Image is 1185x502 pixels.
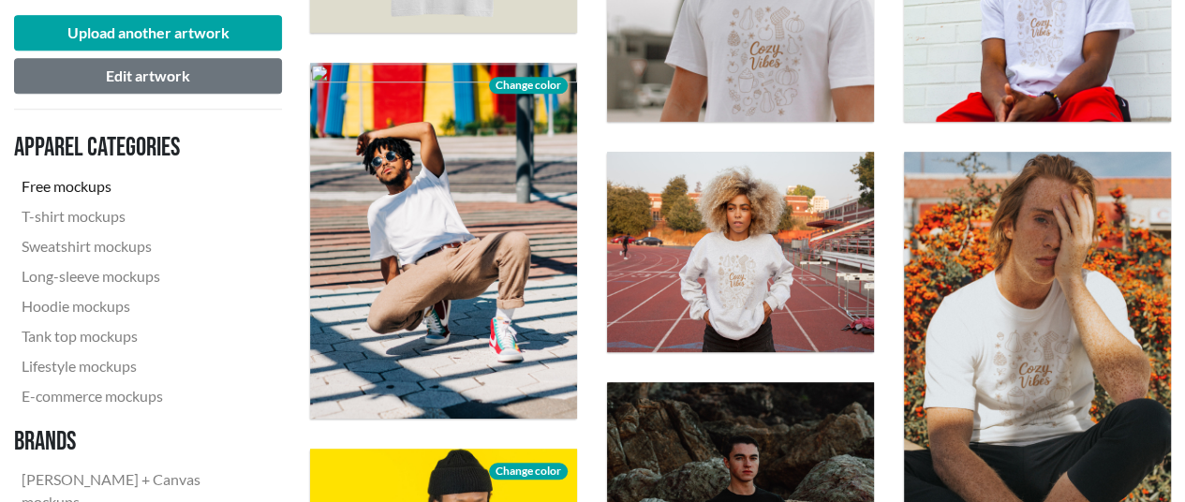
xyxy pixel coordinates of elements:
a: Tank top mockups [14,321,267,351]
a: E-commerce mockups [14,381,267,411]
a: Long-sleeve mockups [14,261,267,291]
h3: Apparel categories [14,132,267,164]
button: Upload another artwork [14,15,282,51]
a: T-shirt mockups [14,201,267,231]
button: Edit artwork [14,58,282,94]
span: Change color [489,77,568,94]
a: Hoodie mockups [14,291,267,321]
a: Sweatshirt mockups [14,231,267,261]
h3: Brands [14,426,267,458]
span: Change color [489,463,568,480]
a: Free mockups [14,171,267,201]
a: Lifestyle mockups [14,351,267,381]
